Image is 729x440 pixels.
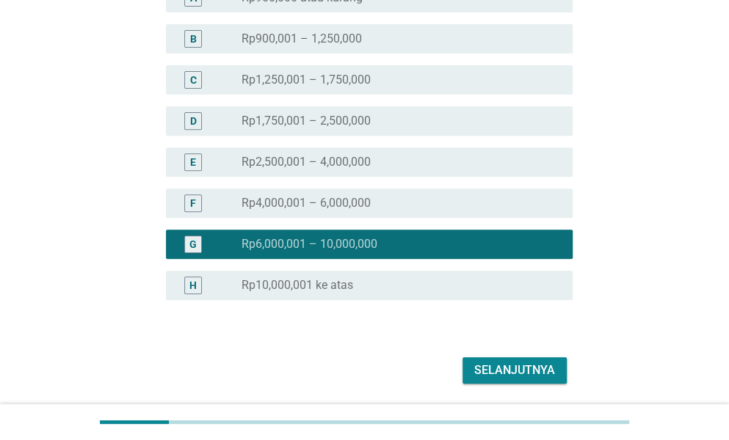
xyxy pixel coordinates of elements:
[190,31,197,46] div: B
[242,155,371,169] label: Rp2,500,001 – 4,000,000
[463,357,567,384] button: Selanjutnya
[242,114,371,128] label: Rp1,750,001 – 2,500,000
[242,32,362,46] label: Rp900,001 – 1,250,000
[190,195,196,210] div: F
[474,362,555,379] div: Selanjutnya
[190,154,196,169] div: E
[190,113,197,128] div: D
[189,277,197,293] div: H
[242,278,353,293] label: Rp10,000,001 ke atas
[242,237,377,252] label: Rp6,000,001 – 10,000,000
[189,236,197,252] div: G
[242,73,371,87] label: Rp1,250,001 – 1,750,000
[190,72,197,87] div: C
[242,196,371,210] label: Rp4,000,001 – 6,000,000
